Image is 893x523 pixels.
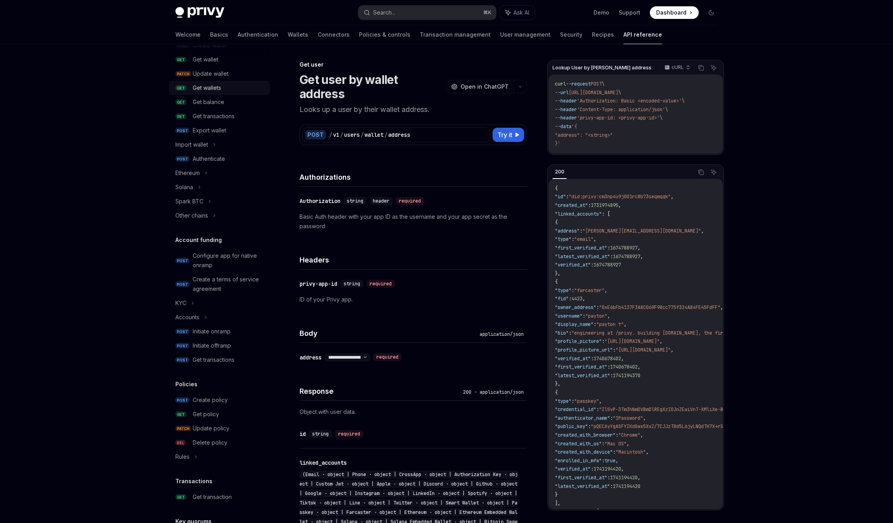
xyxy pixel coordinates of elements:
span: "latest_verified_at" [555,483,610,489]
span: : [613,347,616,353]
span: \ [682,98,685,104]
div: Initiate offramp [193,341,231,350]
div: / [361,131,364,139]
span: --header [555,115,577,121]
div: Update wallet [193,69,229,78]
span: ], [555,500,560,506]
a: GETGet wallet [169,52,270,67]
span: { [555,185,558,192]
a: Demo [593,9,609,17]
a: PATCHUpdate wallet [169,67,270,81]
span: : [607,364,610,370]
span: , [638,245,640,251]
span: : [ [591,508,599,515]
span: "verified_at" [555,466,591,472]
a: Wallets [288,25,308,44]
span: , [643,415,646,421]
div: application/json [476,330,527,338]
a: POSTInitiate offramp [169,339,270,353]
div: Get transactions [193,112,234,121]
span: --header [555,98,577,104]
h4: Authorizations [300,172,527,182]
span: --header [555,106,577,113]
span: POST [175,397,190,403]
div: Update policy [193,424,229,433]
h5: Transactions [175,476,212,486]
div: Configure app for native onramp [193,251,265,270]
span: "farcaster" [574,287,605,294]
div: / [329,131,332,139]
span: : [610,415,613,421]
h5: Policies [175,380,197,389]
span: , [618,202,621,208]
span: \ [618,89,621,96]
span: GET [175,494,186,500]
span: : [596,406,599,413]
span: "did:privy:cm3np4u9j001rc8b73seqmqqk" [569,194,671,200]
span: "first_verified_at" [555,245,607,251]
span: : [591,262,593,268]
h1: Get user by wallet address [300,73,443,101]
span: 'Content-Type: application/json' [577,106,665,113]
p: Basic Auth header with your app ID as the username and your app secret as the password. [300,212,527,231]
span: POST [175,128,190,134]
span: , [593,236,596,242]
span: string [344,281,360,287]
a: GETGet transactions [169,109,270,123]
span: "linked_accounts" [555,211,602,217]
button: Ask AI [500,6,535,20]
span: , [640,253,643,260]
span: : [593,321,596,328]
span: "profile_picture" [555,338,602,344]
span: PATCH [175,426,191,432]
div: Get transactions [193,355,234,365]
span: : [582,313,585,319]
button: Search...⌘K [358,6,496,20]
span: "created_at" [555,202,588,208]
div: KYC [175,298,186,308]
h4: Body [300,328,476,339]
span: "type" [555,398,571,404]
div: Get policy [193,409,219,419]
span: 1674788927 [593,262,621,268]
a: Welcome [175,25,201,44]
div: Create a terms of service agreement [193,275,265,294]
span: 1741194420 [593,466,621,472]
span: "public_key" [555,423,588,430]
a: POSTConfigure app for native onramp [169,249,270,272]
p: Object with user data. [300,407,527,417]
div: wallet [365,131,383,139]
span: : [596,304,599,311]
button: Ask AI [709,63,719,73]
div: users [344,131,360,139]
a: Security [560,25,582,44]
span: "verified_at" [555,262,591,268]
span: : [569,330,571,336]
span: "first_verified_at" [555,364,607,370]
a: POSTCreate a terms of service agreement [169,272,270,296]
div: Spark BTC [175,197,203,206]
div: Solana [175,182,193,192]
span: --data [555,123,571,130]
div: address [300,354,322,361]
button: Copy the contents from the code block [696,63,706,73]
span: GET [175,57,186,63]
a: GETGet policy [169,407,270,421]
span: header [373,198,389,204]
span: --request [566,81,591,87]
span: "address" [555,228,580,234]
span: : [602,441,605,447]
span: : [566,194,569,200]
span: "type" [555,236,571,242]
button: Toggle dark mode [705,6,718,19]
div: required [396,197,424,205]
a: Dashboard [650,6,699,19]
span: 1740678402 [610,364,638,370]
span: "latest_verified_at" [555,253,610,260]
div: Create policy [193,395,228,405]
div: Search... [373,8,395,17]
span: Open in ChatGPT [461,83,509,91]
a: POSTExport wallet [169,123,270,138]
span: { [555,389,558,396]
span: POST [175,343,190,349]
